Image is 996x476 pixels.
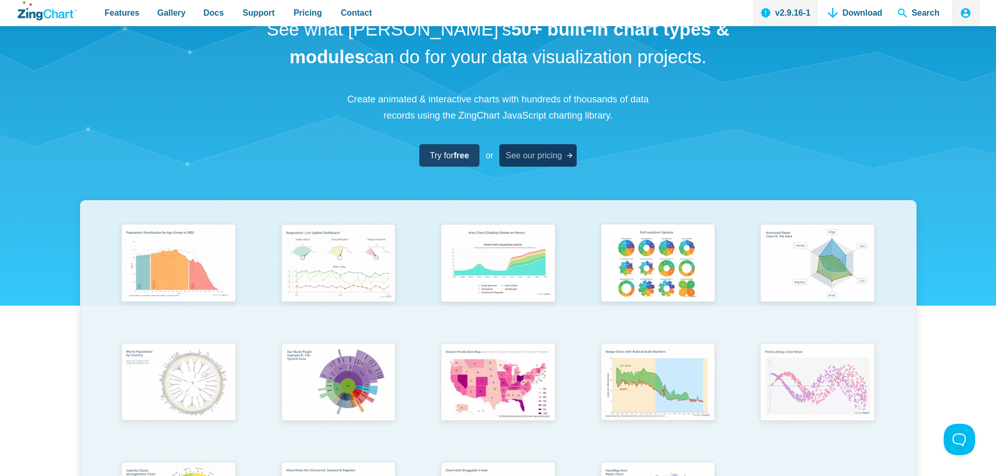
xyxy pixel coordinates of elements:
span: Support [243,6,274,20]
iframe: Toggle Customer Support [944,424,975,455]
a: Population Distribution by Age Group in 2052 [99,219,259,338]
span: Gallery [157,6,186,20]
span: Try for [430,148,469,162]
a: Sun Burst Plugin Example ft. File System Data [258,338,418,457]
a: Try forfree [419,144,479,167]
span: Docs [203,6,224,20]
img: Range Chart with Rultes & Scale Markers [594,338,722,429]
a: Range Chart with Rultes & Scale Markers [578,338,738,457]
img: World Population by Country [115,338,242,429]
strong: free [454,151,469,160]
a: Points Along a Sine Wave [738,338,898,457]
a: Pie Transform Options [578,219,738,338]
a: Election Predictions Map [418,338,578,457]
a: Animated Radar Chart ft. Pet Data [738,219,898,338]
a: Responsive Live Update Dashboard [258,219,418,338]
span: Features [105,6,140,20]
span: Contact [341,6,372,20]
a: World Population by Country [99,338,259,457]
img: Population Distribution by Age Group in 2052 [115,219,242,310]
img: Sun Burst Plugin Example ft. File System Data [274,338,402,429]
strong: 50+ built-in chart types & modules [290,19,729,67]
img: Election Predictions Map [434,338,562,429]
a: ZingChart Logo. Click to return to the homepage [18,1,77,20]
img: Area Chart (Displays Nodes on Hover) [434,219,562,310]
img: Animated Radar Chart ft. Pet Data [753,219,881,310]
span: Pricing [293,6,322,20]
p: Create animated & interactive charts with hundreds of thousands of data records using the ZingCha... [341,91,655,123]
a: Area Chart (Displays Nodes on Hover) [418,219,578,338]
img: Points Along a Sine Wave [753,338,881,429]
img: Responsive Live Update Dashboard [274,219,402,310]
h1: See what [PERSON_NAME]'s can do for your data visualization projects. [263,16,734,71]
span: See our pricing [506,148,562,162]
img: Pie Transform Options [594,219,722,310]
span: or [486,148,493,162]
a: See our pricing [499,144,577,167]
